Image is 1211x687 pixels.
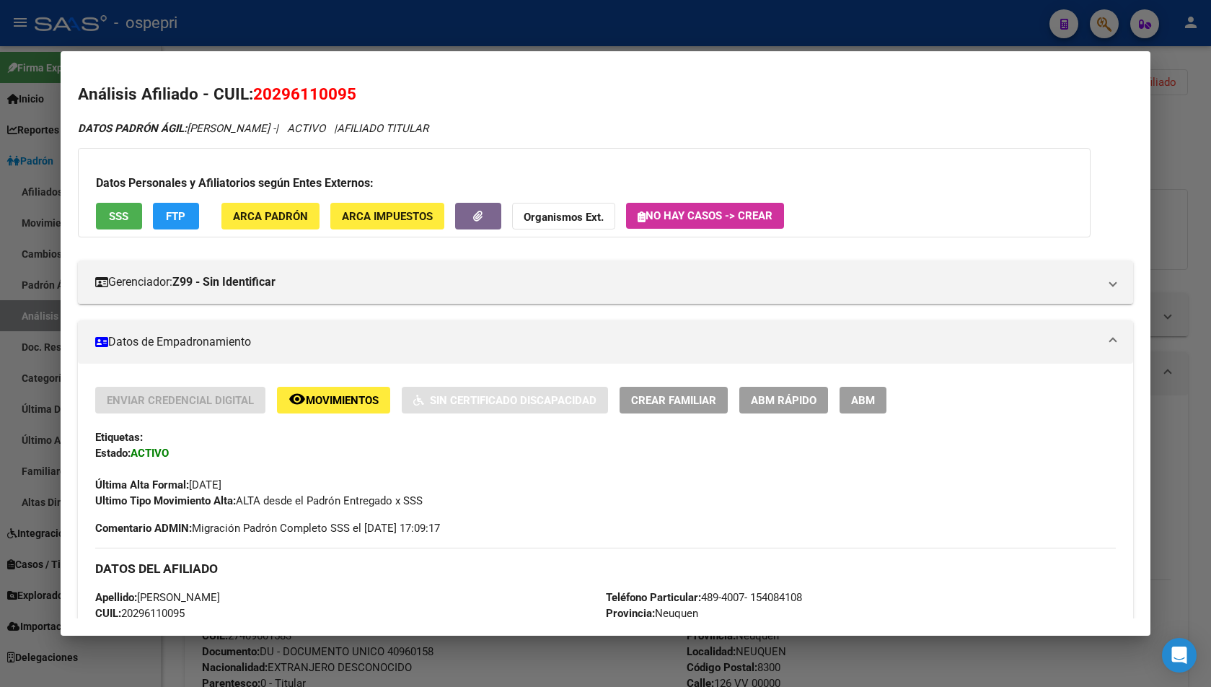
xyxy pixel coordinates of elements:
strong: Teléfono Particular: [606,591,701,604]
span: Movimientos [306,394,379,407]
i: | ACTIVO | [78,122,428,135]
strong: Comentario ADMIN: [95,522,192,535]
button: Crear Familiar [620,387,728,413]
h2: Análisis Afiliado - CUIL: [78,82,1133,107]
span: [PERSON_NAME] - [78,122,276,135]
strong: Z99 - Sin Identificar [172,274,276,291]
strong: Organismos Ext. [524,211,604,224]
span: SSS [109,210,128,223]
button: Organismos Ext. [512,203,615,229]
span: 20296110095 [95,607,185,620]
button: FTP [153,203,199,229]
span: Crear Familiar [631,394,716,407]
mat-expansion-panel-header: Datos de Empadronamiento [78,320,1133,364]
span: ARCA Impuestos [342,210,433,223]
strong: Provincia: [606,607,655,620]
strong: CUIL: [95,607,121,620]
span: [PERSON_NAME] [95,591,220,604]
span: Neuquen [606,607,698,620]
span: 20296110095 [253,84,356,103]
button: Sin Certificado Discapacidad [402,387,608,413]
h3: DATOS DEL AFILIADO [95,561,1116,577]
span: [DATE] [95,478,221,491]
mat-expansion-panel-header: Gerenciador:Z99 - Sin Identificar [78,261,1133,304]
h3: Datos Personales y Afiliatorios según Entes Externos: [96,175,1073,192]
strong: Apellido: [95,591,137,604]
mat-panel-title: Gerenciador: [95,274,1098,291]
strong: ACTIVO [131,447,169,460]
button: Movimientos [277,387,390,413]
strong: DATOS PADRÓN ÁGIL: [78,122,187,135]
span: ARCA Padrón [233,210,308,223]
span: Enviar Credencial Digital [107,394,254,407]
mat-icon: remove_red_eye [289,390,306,408]
button: ARCA Padrón [221,203,320,229]
div: Open Intercom Messenger [1162,638,1197,673]
strong: Etiquetas: [95,431,143,444]
button: ARCA Impuestos [330,203,444,229]
button: ABM Rápido [739,387,828,413]
span: ABM [851,394,875,407]
span: FTP [166,210,185,223]
strong: Estado: [95,447,131,460]
button: Enviar Credencial Digital [95,387,265,413]
span: ALTA desde el Padrón Entregado x SSS [95,494,423,507]
span: Sin Certificado Discapacidad [430,394,596,407]
span: ABM Rápido [751,394,816,407]
button: SSS [96,203,142,229]
mat-panel-title: Datos de Empadronamiento [95,333,1098,351]
span: 489-4007- 154084108 [606,591,802,604]
strong: Ultimo Tipo Movimiento Alta: [95,494,236,507]
button: ABM [840,387,886,413]
span: Migración Padrón Completo SSS el [DATE] 17:09:17 [95,520,440,536]
span: AFILIADO TITULAR [337,122,428,135]
span: No hay casos -> Crear [638,209,772,222]
button: No hay casos -> Crear [626,203,784,229]
strong: Última Alta Formal: [95,478,189,491]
